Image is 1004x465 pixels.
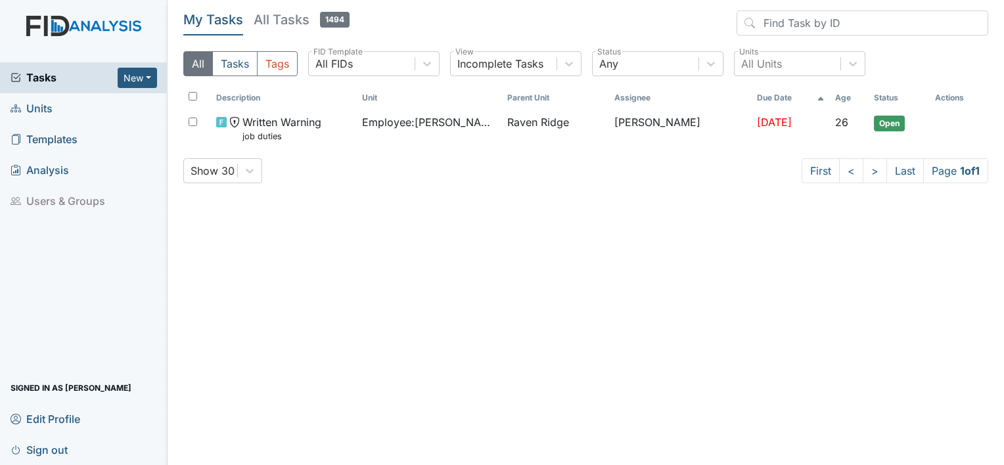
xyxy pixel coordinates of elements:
[741,56,782,72] div: All Units
[11,160,69,181] span: Analysis
[830,87,869,109] th: Toggle SortBy
[802,158,840,183] a: First
[118,68,157,88] button: New
[212,51,258,76] button: Tasks
[11,129,78,150] span: Templates
[923,158,988,183] span: Page
[362,114,497,130] span: Employee : [PERSON_NAME]
[752,87,831,109] th: Toggle SortBy
[886,158,924,183] a: Last
[191,163,235,179] div: Show 30
[211,87,356,109] th: Toggle SortBy
[11,70,118,85] a: Tasks
[457,56,543,72] div: Incomplete Tasks
[757,116,792,129] span: [DATE]
[11,99,53,119] span: Units
[183,11,243,29] h5: My Tasks
[183,51,298,76] div: Type filter
[835,116,848,129] span: 26
[609,109,752,148] td: [PERSON_NAME]
[11,439,68,460] span: Sign out
[357,87,502,109] th: Toggle SortBy
[507,114,569,130] span: Raven Ridge
[874,116,905,131] span: Open
[599,56,618,72] div: Any
[737,11,988,35] input: Find Task by ID
[930,87,988,109] th: Actions
[839,158,863,183] a: <
[863,158,887,183] a: >
[183,51,213,76] button: All
[320,12,350,28] span: 1494
[11,378,131,398] span: Signed in as [PERSON_NAME]
[869,87,930,109] th: Toggle SortBy
[960,164,980,177] strong: 1 of 1
[609,87,752,109] th: Assignee
[242,114,321,143] span: Written Warning job duties
[11,409,80,429] span: Edit Profile
[189,92,197,100] input: Toggle All Rows Selected
[502,87,608,109] th: Toggle SortBy
[257,51,298,76] button: Tags
[315,56,353,72] div: All FIDs
[242,130,321,143] small: job duties
[254,11,350,29] h5: All Tasks
[802,158,988,183] nav: task-pagination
